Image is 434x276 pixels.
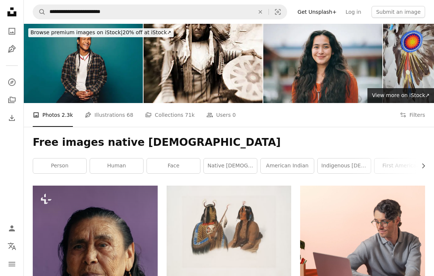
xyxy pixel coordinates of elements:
a: View the photo by The New York Public Library [167,228,292,235]
button: Submit an image [372,6,425,18]
span: 0 [232,111,236,119]
span: 71k [185,111,195,119]
form: Find visuals sitewide [33,4,287,19]
a: Collections [4,93,19,107]
a: human [90,158,143,173]
a: Illustrations 68 [85,103,133,127]
img: Chief Long Horn (Sepia) [144,24,263,103]
a: Browse premium images on iStock|20% off at iStock↗ [24,24,178,42]
a: Users 0 [206,103,236,127]
a: View more on iStock↗ [367,88,434,103]
a: person [33,158,86,173]
a: Illustrations [4,42,19,57]
img: Happy young man with braided hair and ethnic jewelry on blue background [24,24,143,103]
span: 68 [127,111,134,119]
span: View more on iStock ↗ [372,92,430,98]
a: face [147,158,200,173]
div: 20% off at iStock ↗ [28,28,174,37]
button: Search Unsplash [33,5,46,19]
h1: Free images native [DEMOGRAPHIC_DATA] [33,136,425,149]
button: Visual search [269,5,287,19]
a: Explore [4,75,19,90]
a: Log in / Sign up [4,221,19,236]
button: Clear [252,5,269,19]
a: american indian [261,158,314,173]
span: Browse premium images on iStock | [30,29,122,35]
a: Get Unsplash+ [293,6,341,18]
button: Language [4,239,19,254]
button: Menu [4,257,19,272]
a: Home — Unsplash [4,4,19,21]
button: Filters [400,103,425,127]
a: indigenous [DEMOGRAPHIC_DATA] [318,158,371,173]
a: first american [374,158,428,173]
a: Photos [4,24,19,39]
img: Portrait of Indigenous Alaskan Woman In City [263,24,382,103]
a: native [DEMOGRAPHIC_DATA] [204,158,257,173]
button: scroll list to the right [417,158,425,173]
a: Download History [4,110,19,125]
a: Log in [341,6,366,18]
a: Collections 71k [145,103,195,127]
